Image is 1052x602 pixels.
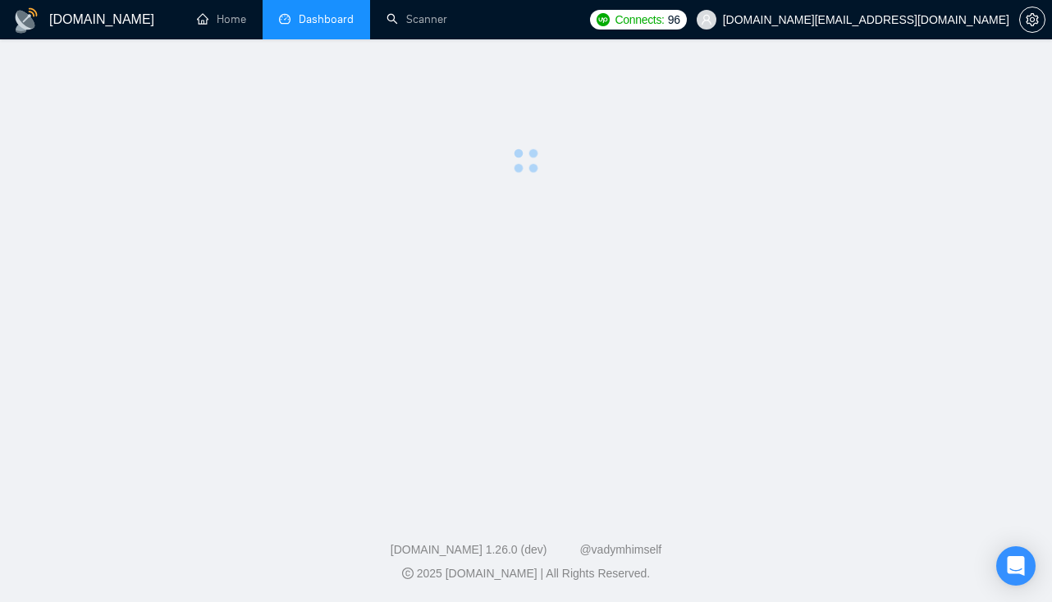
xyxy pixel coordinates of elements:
[299,12,354,26] span: Dashboard
[13,7,39,34] img: logo
[615,11,664,29] span: Connects:
[391,543,547,556] a: [DOMAIN_NAME] 1.26.0 (dev)
[197,12,246,26] a: homeHome
[386,12,447,26] a: searchScanner
[1019,13,1045,26] a: setting
[1019,7,1045,33] button: setting
[668,11,680,29] span: 96
[996,546,1036,586] div: Open Intercom Messenger
[13,565,1039,582] div: 2025 [DOMAIN_NAME] | All Rights Reserved.
[597,13,610,26] img: upwork-logo.png
[402,568,414,579] span: copyright
[279,13,290,25] span: dashboard
[1020,13,1045,26] span: setting
[579,543,661,556] a: @vadymhimself
[701,14,712,25] span: user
